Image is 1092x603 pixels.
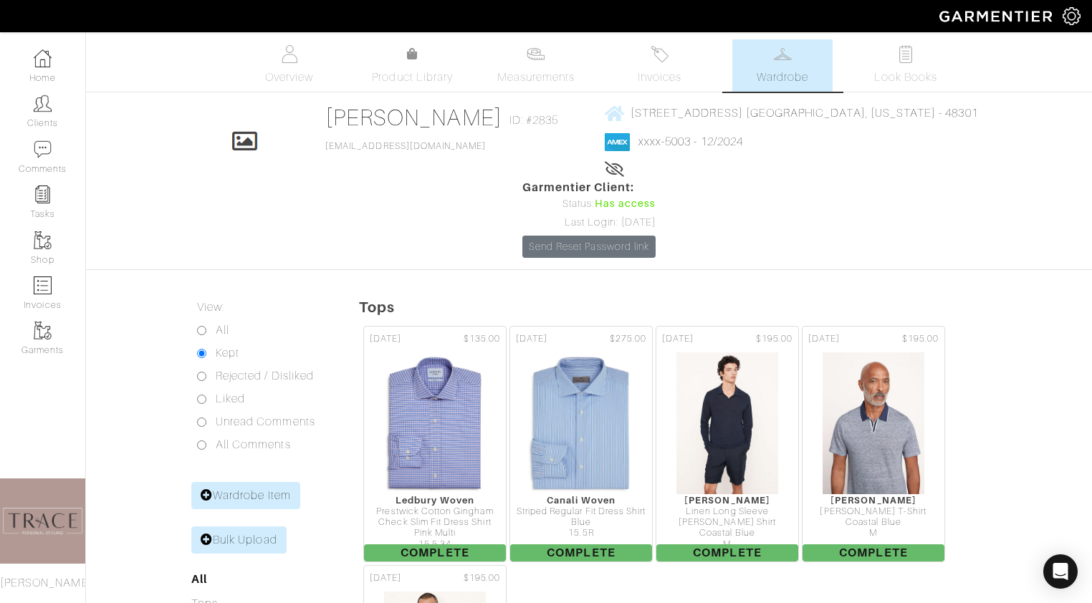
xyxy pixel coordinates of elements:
[34,231,52,249] img: garments-icon-b7da505a4dc4fd61783c78ac3ca0ef83fa9d6f193b1c9dc38574b1d14d53ca28.png
[516,332,547,346] span: [DATE]
[605,104,978,122] a: [STREET_ADDRESS] [GEOGRAPHIC_DATA], [US_STATE] - 48301
[191,482,300,509] a: Wardrobe Item
[508,324,654,564] a: [DATE] $275.00 Canali Woven Striped Regular Fit Dress Shirt Blue 15.5R Complete
[372,69,453,86] span: Product Library
[522,196,656,212] div: Status:
[364,539,506,550] div: 15.5 34
[370,571,401,585] span: [DATE]
[325,105,502,130] a: [PERSON_NAME]
[897,45,915,63] img: todo-9ac3debb85659649dc8f770b8b6100bb5dab4b48dedcbae339e5042a72dfd3cc.svg
[656,506,798,529] div: Linen Long Sleeve [PERSON_NAME] Shirt
[191,572,207,586] a: All
[1063,7,1081,25] img: gear-icon-white-bd11855cb880d31180b6d7d6211b90ccbf57a29d726f0c71d8c61bd08dd39cc2.png
[803,517,944,528] div: Coastal Blue
[363,46,463,86] a: Product Library
[605,133,630,151] img: american_express-1200034d2e149cdf2cc7894a33a747db654cf6f8355cb502592f1d228b2ac700.png
[364,528,506,539] div: Pink Multi
[656,495,798,506] div: [PERSON_NAME]
[280,45,298,63] img: basicinfo-40fd8af6dae0f16599ec9e87c0ef1c0a1fdea2edbe929e3d69a839185d80c458.svg
[902,332,939,346] span: $195.00
[638,69,681,86] span: Invoices
[856,39,956,92] a: Look Books
[524,352,638,495] img: gmVUJ1RKnXHHtVA5YAUK1h9w
[34,185,52,203] img: reminder-icon-8004d30b9f0a5d33ae49ab947aed9ed385cf756f9e5892f1edd6e32f2345188e.png
[364,544,506,561] span: Complete
[216,322,229,339] label: All
[464,332,500,346] span: $135.00
[654,324,800,564] a: [DATE] $195.00 [PERSON_NAME] Linen Long Sleeve [PERSON_NAME] Shirt Coastal Blue M Complete
[808,332,840,346] span: [DATE]
[803,544,944,561] span: Complete
[239,39,340,92] a: Overview
[609,39,709,92] a: Invoices
[364,506,506,529] div: Prestwick Cotton Gingham Check Slim Fit Dress Shirt
[497,69,575,86] span: Measurements
[359,299,1092,316] h5: Tops
[732,39,833,92] a: Wardrobe
[803,528,944,539] div: M
[34,276,52,294] img: orders-icon-0abe47150d42831381b5fb84f609e132dff9fe21cb692f30cb5eec754e2cba89.png
[656,539,798,550] div: M
[464,571,500,585] span: $195.00
[803,506,944,517] div: [PERSON_NAME] T-Shirt
[595,196,656,212] span: Has access
[1043,554,1078,589] div: Open Intercom Messenger
[662,332,694,346] span: [DATE]
[651,45,669,63] img: orders-27d20c2124de7fd6de4e0e44c1d41de31381a507db9b33961299e4e07d508b8c.svg
[34,140,52,158] img: comment-icon-a0a6a9ef722e966f86d9cbdc48e553b5cf19dbc54f86b18d962a5391bc8f6eb6.png
[364,495,506,506] div: Ledbury Woven
[34,49,52,67] img: dashboard-icon-dbcd8f5a0b271acd01030246c82b418ddd0df26cd7fceb0bd07c9910d44c42f6.png
[216,344,239,362] label: Kept
[34,322,52,339] img: garments-icon-b7da505a4dc4fd61783c78ac3ca0ef83fa9d6f193b1c9dc38574b1d14d53ca28.png
[510,544,652,561] span: Complete
[932,4,1063,29] img: garmentier-logo-header-white-b43fb05a5012e4ada735d5af1a66efaba907eab6374d6393d1fbf88cb4ef424d.png
[656,544,798,561] span: Complete
[527,45,545,63] img: measurements-466bbee1fd09ba9460f595b01e5d73f9e2bff037440d3c8f018324cb6cdf7a4a.svg
[370,332,401,346] span: [DATE]
[510,528,652,539] div: 15.5R
[509,112,558,129] span: ID: #2835
[800,324,947,564] a: [DATE] $195.00 [PERSON_NAME] [PERSON_NAME] T-Shirt Coastal Blue M Complete
[774,45,792,63] img: wardrobe-487a4870c1b7c33e795ec22d11cfc2ed9d08956e64fb3008fe2437562e282088.svg
[216,390,245,407] label: Liked
[191,526,287,554] a: Bulk Upload
[822,352,925,495] img: ttHz3EujgNfPwS9GHiMr7EGv
[610,332,646,346] span: $275.00
[631,107,978,120] span: [STREET_ADDRESS] [GEOGRAPHIC_DATA], [US_STATE] - 48301
[756,332,792,346] span: $195.00
[510,506,652,517] div: Striped Regular Fit Dress Shirt
[522,236,656,258] a: Send Reset Password link
[216,367,314,385] label: Rejected / Disliked
[510,517,652,528] div: Blue
[757,69,808,86] span: Wardrobe
[197,299,224,316] label: View:
[638,135,743,148] a: xxxx-5003 - 12/2024
[522,215,656,231] div: Last Login: [DATE]
[362,324,508,564] a: [DATE] $135.00 Ledbury Woven Prestwick Cotton Gingham Check Slim Fit Dress Shirt Pink Multi 15.5 ...
[522,179,656,196] span: Garmentier Client:
[265,69,313,86] span: Overview
[803,495,944,506] div: [PERSON_NAME]
[656,528,798,539] div: Coastal Blue
[378,352,492,495] img: dZysLZaDx5TQbyFxTcU3XKLW
[874,69,938,86] span: Look Books
[216,413,315,430] label: Unread Comments
[486,39,587,92] a: Measurements
[34,95,52,112] img: clients-icon-6bae9207a08558b7cb47a8932f037763ab4055f8c8b6bfacd5dc20c3e0201464.png
[325,141,486,151] a: [EMAIL_ADDRESS][DOMAIN_NAME]
[510,495,652,506] div: Canali Woven
[676,352,779,495] img: Aanx4tapusabityyXGj2Xriu
[216,436,291,453] label: All Comments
